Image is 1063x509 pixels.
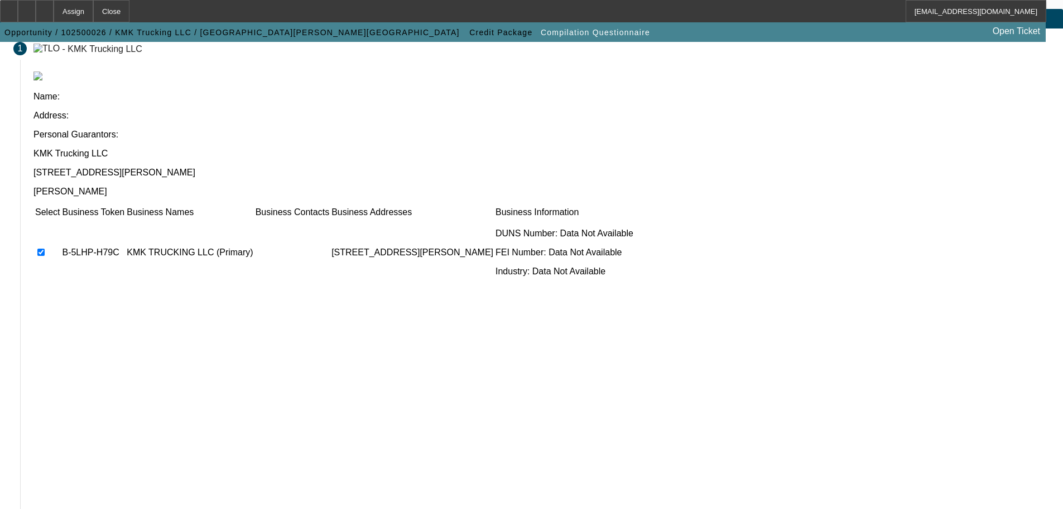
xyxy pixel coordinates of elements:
p: DUNS Number: Data Not Available [496,229,633,239]
button: Compilation Questionnaire [538,22,653,42]
span: Compilation Questionnaire [541,28,650,37]
button: Credit Package [466,22,535,42]
p: Personal Guarantors: [33,130,1050,140]
td: Select [35,207,60,218]
a: Open Ticket [988,22,1045,41]
td: Business Information [495,207,634,218]
img: tlo.png [33,72,42,80]
p: KMK TRUCKING LLC (Primary) [127,248,253,258]
p: Name: [33,92,1050,102]
span: 1 [18,44,23,54]
span: Credit Package [469,28,532,37]
td: Business Addresses [331,207,494,218]
td: B-5LHP-H79C [61,219,125,286]
img: TLO [33,44,60,54]
td: Business Names [126,207,253,218]
p: Industry: Data Not Available [496,267,633,277]
p: [PERSON_NAME] [33,187,1050,197]
p: [STREET_ADDRESS][PERSON_NAME] [331,248,493,258]
p: [STREET_ADDRESS][PERSON_NAME] [33,168,1050,178]
td: Business Contacts [255,207,330,218]
div: - KMK Trucking LLC [62,44,142,53]
span: Opportunity / 102500026 / KMK Trucking LLC / [GEOGRAPHIC_DATA][PERSON_NAME][GEOGRAPHIC_DATA] [4,28,460,37]
td: Business Token [61,207,125,218]
p: FEI Number: Data Not Available [496,248,633,258]
p: KMK Trucking LLC [33,149,1050,159]
p: Address: [33,111,1050,121]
